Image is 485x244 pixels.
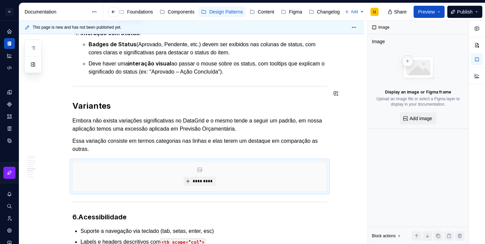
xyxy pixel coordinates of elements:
[372,96,464,107] p: Upload an image file or select a Figma layer to display in your documentation.
[89,40,327,57] p: (Aprovado, Pendente, etc.) devem ser exibidos nas colunas de status, com cores claras e significa...
[4,225,15,236] a: Settings
[4,50,15,61] a: Analytics
[400,112,437,125] button: Add image
[414,6,445,18] button: Preview
[394,8,407,15] span: Share
[258,8,274,15] div: Content
[25,8,88,15] div: Documentation
[127,8,153,15] div: Foundations
[306,6,343,17] a: Changelog
[317,8,340,15] div: Changelog
[209,8,243,15] div: Design Patterns
[4,26,15,37] a: Home
[72,212,327,222] h3: 6.
[351,9,358,15] span: Add
[198,6,246,17] a: Design Patterns
[418,8,435,15] span: Preview
[4,99,15,110] a: Components
[78,213,127,221] strong: Acessibilidade
[343,7,366,17] button: Add
[4,123,15,134] a: Storybook stories
[72,101,111,111] strong: Variantes
[289,8,302,15] div: Figma
[72,117,327,133] p: Embora não exista variações significativas no DataGrid e o mesmo tende a seguir um padrão, em nos...
[80,5,314,19] div: Page tree
[372,231,402,241] div: Block actions
[72,137,327,153] p: Essa variação consiste em termos categorias nas linhas e elas terem um destaque em comparação as ...
[373,9,376,15] div: U
[410,115,432,122] span: Add image
[372,38,385,45] div: Image
[89,59,327,76] p: Deve haver uma ao passar o mouse sobre os status, com tooltips que explicam o significado do stat...
[33,25,122,30] span: This page is new and has not been published yet.
[116,6,156,17] a: Foundations
[168,8,194,15] div: Components
[4,87,15,98] a: Design tokens
[4,38,15,49] a: Documentation
[447,6,482,18] button: Publish
[278,6,305,17] a: Figma
[4,189,15,199] button: Notifications
[247,6,277,17] a: Content
[128,60,171,67] strong: interação visual
[384,6,411,18] button: Share
[4,111,15,122] a: Assets
[4,201,15,212] button: Search ⌘K
[4,62,15,73] a: Code automation
[4,135,15,146] a: Data sources
[80,227,327,235] p: Suporte a navegação via teclado (tab, setas, enter, esc)
[1,4,18,19] button: U
[457,8,473,15] span: Publish
[4,213,15,224] a: Invite team
[89,41,136,48] strong: Badges de Status
[5,8,13,16] div: U
[385,89,451,95] p: Display an image or Figma frame
[157,6,197,17] a: Components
